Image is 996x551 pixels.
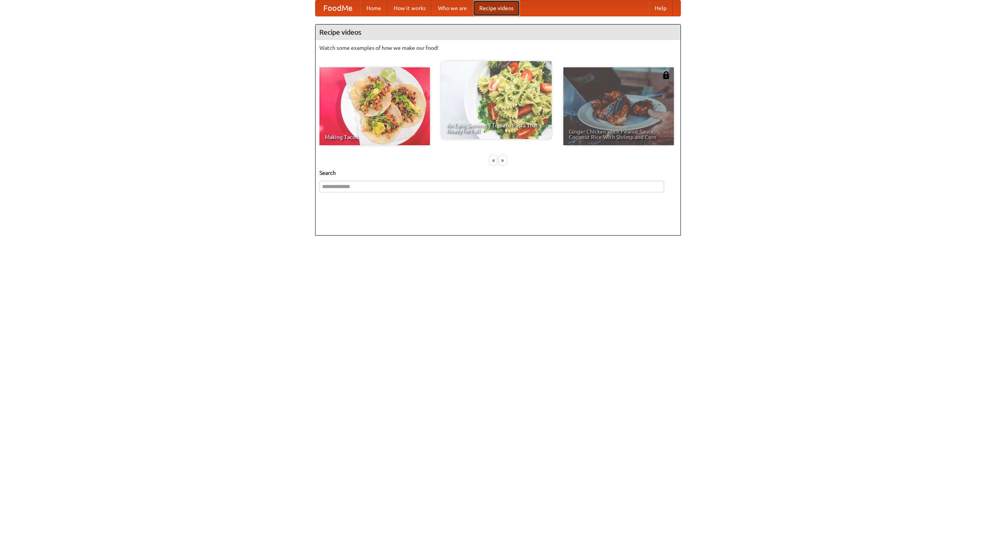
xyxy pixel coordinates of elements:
h5: Search [319,169,677,177]
a: How it works [388,0,432,16]
div: » [499,155,506,165]
img: 483408.png [662,71,670,79]
a: Who we are [432,0,473,16]
span: Making Tacos [325,134,424,140]
a: FoodMe [316,0,360,16]
a: An Easy, Summery Tomato Pasta That's Ready for Fall [441,61,552,139]
div: « [490,155,497,165]
a: Recipe videos [473,0,520,16]
a: Making Tacos [319,67,430,145]
a: Help [649,0,673,16]
span: An Easy, Summery Tomato Pasta That's Ready for Fall [447,123,546,134]
p: Watch some examples of how we make our food! [319,44,677,52]
a: Home [360,0,388,16]
h4: Recipe videos [316,25,680,40]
